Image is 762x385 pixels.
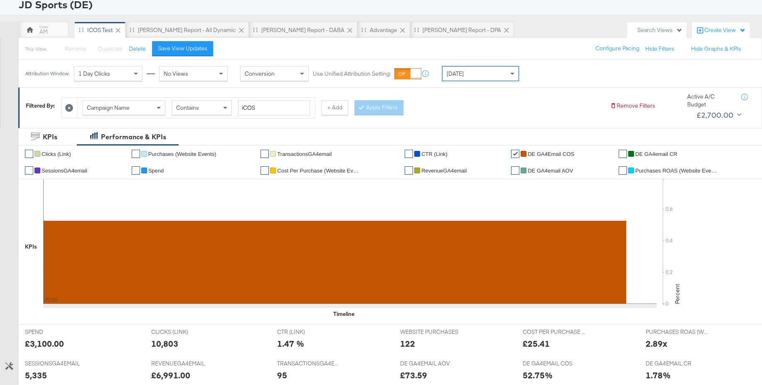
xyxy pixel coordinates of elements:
[421,168,467,174] span: RevenueGA4email
[637,26,683,34] div: Search Views
[25,71,70,77] div: Attribution Window:
[313,70,391,78] label: Use Unified Attribution Setting:
[151,369,190,381] div: £6,991.00
[645,45,674,53] button: Hide Filters
[691,45,741,53] button: Hide Graphs & KPIs
[361,27,366,32] div: Drag to reorder tab
[528,168,573,174] span: DE GA4email AOV
[25,328,87,336] span: SPEND
[151,360,214,368] span: REVENUEGA4EMAIL
[405,150,413,158] a: ✔
[261,166,269,175] a: ✔
[129,45,146,53] button: Delete
[277,360,339,368] span: TRANSACTIONSGA4EMAIL
[25,150,33,158] a: ✔
[423,26,501,34] div: [PERSON_NAME] Report - DPA
[25,369,47,381] div: 5,335
[400,338,415,350] div: 122
[151,328,214,336] span: CLICKS (LINK)
[523,360,585,368] span: DE GA4EMAIL COS
[619,150,627,158] a: ✔
[101,132,166,142] div: Performance & KPIs
[26,102,55,110] div: Filtered By:
[322,100,348,115] button: + Add
[405,166,413,175] a: ✔
[400,369,427,381] div: £73.59
[25,166,33,175] a: ✔
[523,338,550,350] div: £25.41
[148,168,164,174] span: Spend
[277,168,360,174] span: Cost Per Purchase (Website Events)
[130,27,134,32] div: Drag to reorder tab
[400,360,462,368] span: DE GA4EMAIL AOV
[79,27,84,32] div: Drag to reorder tab
[523,369,553,381] div: 52.75%
[176,104,199,111] span: Contains
[39,28,48,36] div: AM
[277,151,332,157] span: TransactionsGA4email
[42,168,87,174] span: SessionsGA4email
[687,93,733,108] div: Active A/C Budget
[25,243,37,251] div: KPIs
[277,328,339,336] span: CTR (LINK)
[261,150,269,158] a: ✔
[590,41,645,56] button: Configure Pacing
[646,369,671,381] div: 1.78%
[635,151,677,157] span: DE GA4email CR
[79,70,110,77] span: 1 Day Clicks
[277,338,304,350] div: 1.47 %
[674,284,681,304] text: Percent
[693,109,743,122] button: £2,700.00
[25,338,64,350] div: £3,100.00
[610,102,655,110] button: Remove Filters
[696,109,734,121] div: £2,700.00
[132,166,140,175] a: ✔
[333,310,354,318] div: Timeline
[400,328,462,336] span: WEBSITE PURCHASES
[65,45,86,52] span: Rename
[151,338,178,350] div: 10,803
[87,26,113,34] div: iCOS Test
[238,100,310,116] input: Enter a search term
[635,168,718,174] span: Purchases ROAS (Website Events)
[619,166,627,175] a: ✔
[421,151,447,157] span: CTR (Link)
[704,26,746,35] div: Create View
[646,338,667,350] div: 2.89x
[25,46,47,52] div: This View:
[511,166,519,175] a: ✔
[523,328,585,336] span: COST PER PURCHASE (WEBSITE EVENTS)
[646,360,708,368] span: DE GA4EMAIL CR
[370,26,397,34] div: Advantage
[87,104,130,111] span: Campaign Name
[245,70,275,77] span: Conversion
[98,45,123,52] span: Duplicate
[132,150,140,158] a: ✔
[25,360,87,368] span: SESSIONSGA4EMAIL
[414,27,419,32] div: Drag to reorder tab
[277,369,287,381] div: 95
[511,150,519,158] a: ✔
[42,151,71,157] span: Clicks (Link)
[158,44,207,52] div: Save View Updates
[164,70,188,77] span: No Views
[253,27,258,32] div: Drag to reorder tab
[138,26,236,34] div: [PERSON_NAME] Report - All Dynamic
[646,328,708,336] span: PURCHASES ROAS (WEBSITE EVENTS)
[148,151,216,157] span: Purchases (Website Events)
[152,41,213,56] button: Save View Updates
[447,70,464,77] span: [DATE]
[43,132,57,142] div: KPIs
[528,151,574,157] span: DE GA4Email COS
[261,26,344,34] div: [PERSON_NAME] Report - DABA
